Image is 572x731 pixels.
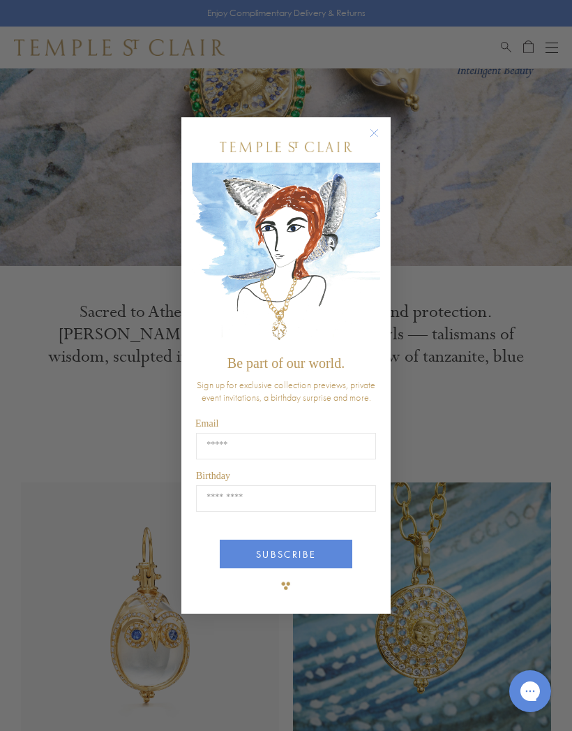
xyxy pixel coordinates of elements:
[372,131,390,149] button: Close dialog
[502,665,558,717] iframe: Gorgias live chat messenger
[197,378,375,404] span: Sign up for exclusive collection previews, private event invitations, a birthday surprise and more.
[192,163,380,349] img: c4a9eb12-d91a-4d4a-8ee0-386386f4f338.jpeg
[195,418,218,429] span: Email
[272,572,300,600] img: TSC
[196,433,376,459] input: Email
[220,142,352,152] img: Temple St. Clair
[220,540,352,568] button: SUBSCRIBE
[196,471,230,481] span: Birthday
[227,355,345,371] span: Be part of our world.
